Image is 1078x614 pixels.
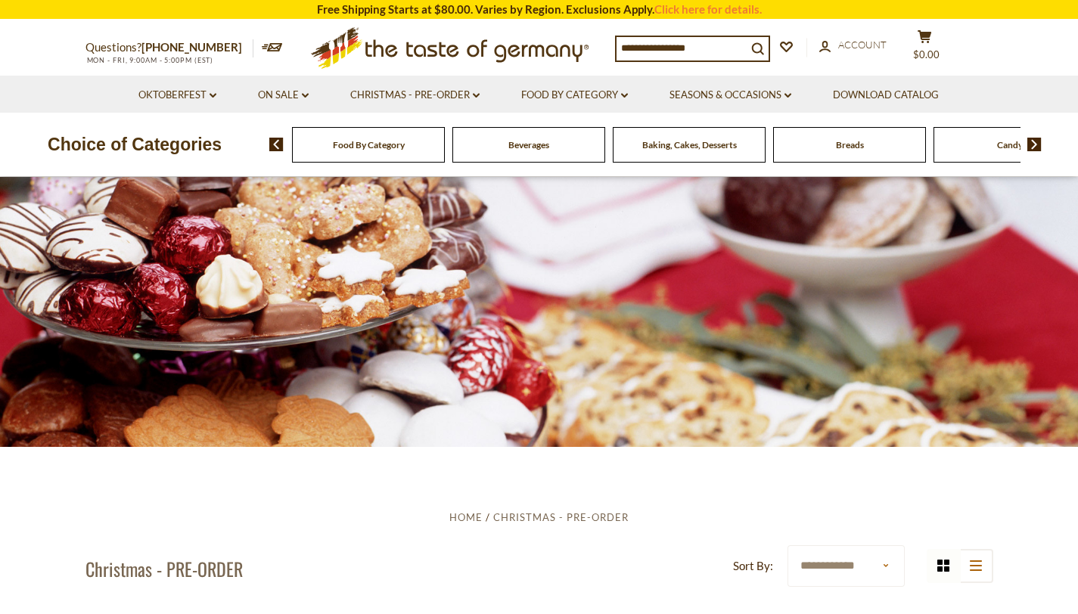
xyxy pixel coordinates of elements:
a: [PHONE_NUMBER] [141,40,242,54]
a: Candy [997,139,1023,150]
a: Food By Category [333,139,405,150]
label: Sort By: [733,557,773,575]
button: $0.00 [902,29,948,67]
a: Christmas - PRE-ORDER [493,511,629,523]
a: Click here for details. [654,2,762,16]
a: On Sale [258,87,309,104]
span: MON - FRI, 9:00AM - 5:00PM (EST) [85,56,214,64]
a: Breads [836,139,864,150]
p: Questions? [85,38,253,57]
h1: Christmas - PRE-ORDER [85,557,243,580]
a: Account [819,37,887,54]
img: previous arrow [269,138,284,151]
a: Beverages [508,139,549,150]
a: Download Catalog [833,87,939,104]
a: Oktoberfest [138,87,216,104]
a: Christmas - PRE-ORDER [350,87,480,104]
a: Home [449,511,483,523]
img: next arrow [1027,138,1042,151]
a: Seasons & Occasions [669,87,791,104]
span: Account [838,39,887,51]
a: Food By Category [521,87,628,104]
a: Baking, Cakes, Desserts [642,139,737,150]
span: $0.00 [913,48,940,60]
